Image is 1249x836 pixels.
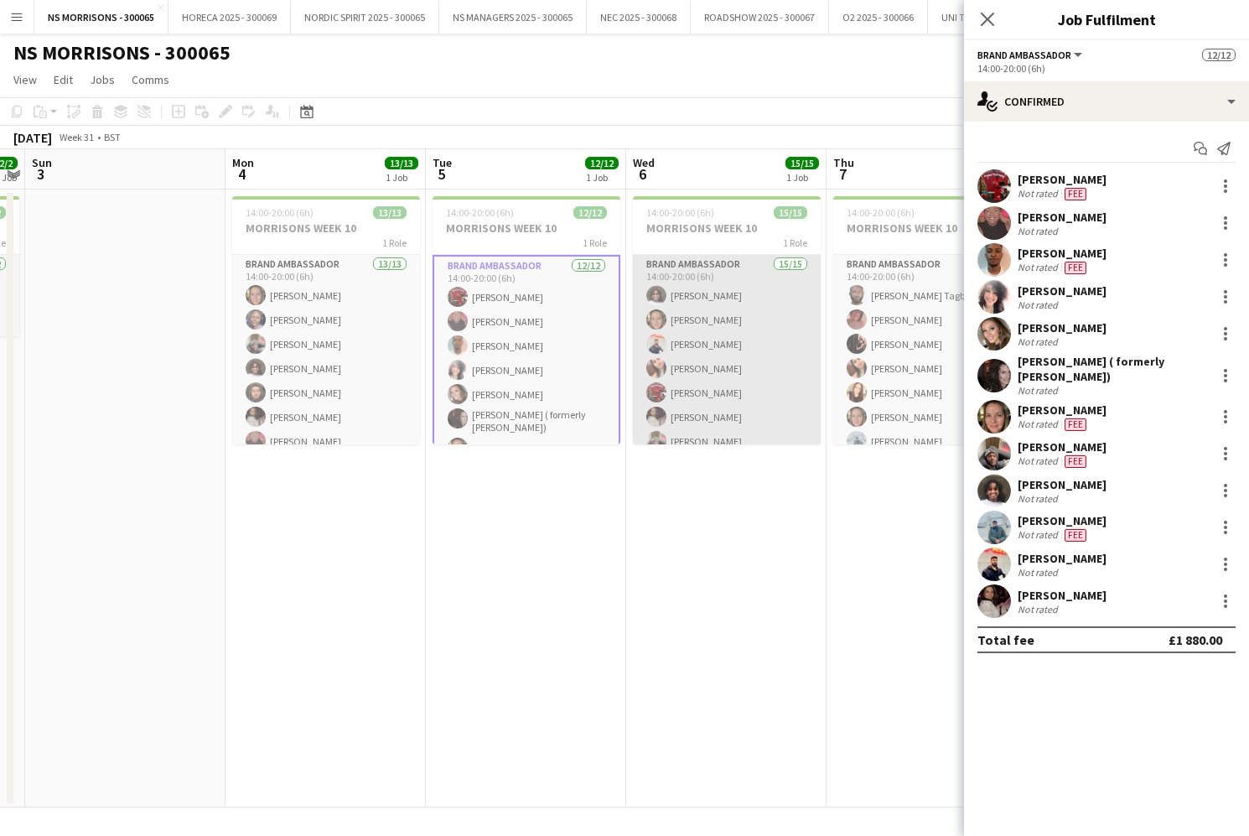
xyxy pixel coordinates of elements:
[1018,283,1106,299] div: [PERSON_NAME]
[928,1,1035,34] button: UNI TOUR - 300067
[433,155,452,170] span: Tue
[1018,299,1061,311] div: Not rated
[439,1,587,34] button: NS MANAGERS 2025 - 300065
[977,49,1071,61] span: Brand Ambassador
[90,72,115,87] span: Jobs
[47,69,80,91] a: Edit
[833,255,1021,628] app-card-role: Brand Ambassador14/1414:00-20:00 (6h)[PERSON_NAME] Tagbajumi[PERSON_NAME][PERSON_NAME][PERSON_NAM...
[13,72,37,87] span: View
[1018,261,1061,274] div: Not rated
[586,171,618,184] div: 1 Job
[1018,603,1061,615] div: Not rated
[786,171,818,184] div: 1 Job
[783,236,807,249] span: 1 Role
[132,72,169,87] span: Comms
[29,164,52,184] span: 3
[583,236,607,249] span: 1 Role
[977,62,1236,75] div: 14:00-20:00 (6h)
[633,196,821,444] app-job-card: 14:00-20:00 (6h)15/15MORRISONS WEEK 101 RoleBrand Ambassador15/1514:00-20:00 (6h)[PERSON_NAME][PE...
[630,164,655,184] span: 6
[433,196,620,444] app-job-card: 14:00-20:00 (6h)12/12MORRISONS WEEK 101 RoleBrand Ambassador12/1214:00-20:00 (6h)[PERSON_NAME][PE...
[646,206,714,219] span: 14:00-20:00 (6h)
[1065,455,1086,468] span: Fee
[833,155,854,170] span: Thu
[1065,188,1086,200] span: Fee
[774,206,807,219] span: 15/15
[833,196,1021,444] app-job-card: 14:00-20:00 (6h)14/14MORRISONS WEEK 101 RoleBrand Ambassador14/1414:00-20:00 (6h)[PERSON_NAME] Ta...
[1018,210,1106,225] div: [PERSON_NAME]
[433,255,620,588] app-card-role: Brand Ambassador12/1214:00-20:00 (6h)[PERSON_NAME][PERSON_NAME][PERSON_NAME][PERSON_NAME][PERSON_...
[1061,187,1090,200] div: Crew has different fees then in role
[13,129,52,146] div: [DATE]
[964,81,1249,122] div: Confirmed
[430,164,452,184] span: 5
[1061,528,1090,542] div: Crew has different fees then in role
[1018,187,1061,200] div: Not rated
[1018,402,1106,418] div: [PERSON_NAME]
[633,255,821,652] app-card-role: Brand Ambassador15/1514:00-20:00 (6h)[PERSON_NAME][PERSON_NAME][PERSON_NAME][PERSON_NAME][PERSON_...
[1018,246,1106,261] div: [PERSON_NAME]
[55,131,97,143] span: Week 31
[446,206,514,219] span: 14:00-20:00 (6h)
[1018,566,1061,579] div: Not rated
[83,69,122,91] a: Jobs
[1065,418,1086,431] span: Fee
[232,196,420,444] app-job-card: 14:00-20:00 (6h)13/13MORRISONS WEEK 101 RoleBrand Ambassador13/1314:00-20:00 (6h)[PERSON_NAME][PE...
[104,131,121,143] div: BST
[382,236,407,249] span: 1 Role
[1061,454,1090,468] div: Crew has different fees then in role
[32,155,52,170] span: Sun
[833,221,1021,236] h3: MORRISONS WEEK 10
[1065,529,1086,542] span: Fee
[1061,261,1090,274] div: Crew has different fees then in role
[964,8,1249,30] h3: Job Fulfilment
[585,157,619,169] span: 12/12
[373,206,407,219] span: 13/13
[1018,335,1061,348] div: Not rated
[246,206,314,219] span: 14:00-20:00 (6h)
[831,164,854,184] span: 7
[573,206,607,219] span: 12/12
[1018,320,1106,335] div: [PERSON_NAME]
[785,157,819,169] span: 15/15
[1065,262,1086,274] span: Fee
[1018,384,1061,397] div: Not rated
[1018,588,1106,603] div: [PERSON_NAME]
[168,1,291,34] button: HORECA 2025 - 300069
[1018,454,1061,468] div: Not rated
[7,69,44,91] a: View
[977,49,1085,61] button: Brand Ambassador
[1061,418,1090,431] div: Crew has different fees then in role
[829,1,928,34] button: O2 2025 - 300066
[587,1,691,34] button: NEC 2025 - 300068
[1018,354,1209,384] div: [PERSON_NAME] ( formerly [PERSON_NAME])
[230,164,254,184] span: 4
[232,155,254,170] span: Mon
[1018,439,1106,454] div: [PERSON_NAME]
[1018,477,1106,492] div: [PERSON_NAME]
[633,221,821,236] h3: MORRISONS WEEK 10
[1169,631,1222,648] div: £1 880.00
[34,1,168,34] button: NS MORRISONS - 300065
[291,1,439,34] button: NORDIC SPIRIT 2025 - 300065
[125,69,176,91] a: Comms
[1018,551,1106,566] div: [PERSON_NAME]
[1018,225,1061,237] div: Not rated
[1018,528,1061,542] div: Not rated
[633,155,655,170] span: Wed
[13,40,231,65] h1: NS MORRISONS - 300065
[691,1,829,34] button: ROADSHOW 2025 - 300067
[1018,418,1061,431] div: Not rated
[232,255,420,609] app-card-role: Brand Ambassador13/1314:00-20:00 (6h)[PERSON_NAME][PERSON_NAME][PERSON_NAME][PERSON_NAME][PERSON_...
[1018,513,1106,528] div: [PERSON_NAME]
[54,72,73,87] span: Edit
[386,171,417,184] div: 1 Job
[1018,172,1106,187] div: [PERSON_NAME]
[385,157,418,169] span: 13/13
[433,221,620,236] h3: MORRISONS WEEK 10
[1018,492,1061,505] div: Not rated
